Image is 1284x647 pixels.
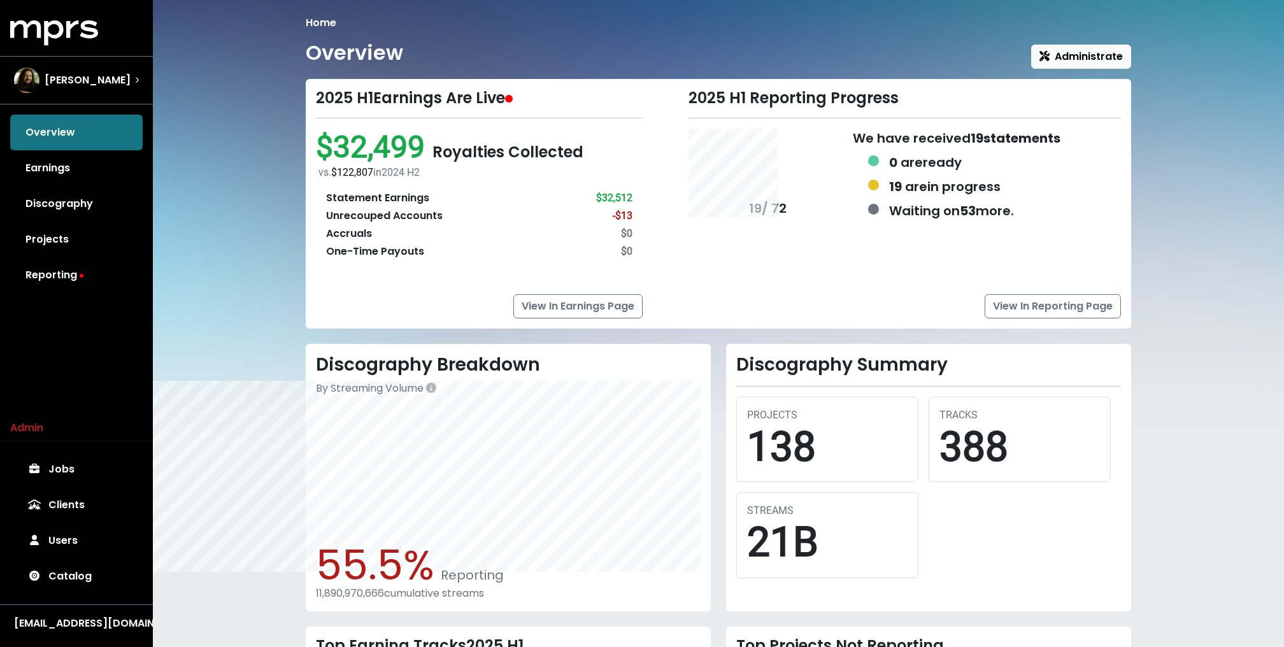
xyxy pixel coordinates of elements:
[326,190,429,206] div: Statement Earnings
[1039,49,1123,64] span: Administrate
[889,153,897,171] b: 0
[960,202,976,220] b: 53
[10,257,143,293] a: Reporting
[939,408,1100,423] div: TRACKS
[971,129,1060,147] b: 19 statements
[621,226,632,241] div: $0
[316,129,432,165] span: $32,499
[10,222,143,257] a: Projects
[621,244,632,259] div: $0
[306,41,403,65] h1: Overview
[45,73,131,88] span: [PERSON_NAME]
[889,153,962,172] div: are ready
[326,226,372,241] div: Accruals
[747,408,908,423] div: PROJECTS
[10,150,143,186] a: Earnings
[939,423,1100,472] div: 388
[306,15,1131,31] nav: breadcrumb
[14,68,39,93] img: The selected account / producer
[306,15,336,31] li: Home
[1031,45,1131,69] button: Administrate
[747,503,908,518] div: STREAMS
[747,423,908,472] div: 138
[613,208,632,224] div: -$13
[688,89,1121,108] div: 2025 H1 Reporting Progress
[434,566,504,584] span: Reporting
[736,354,1121,376] h2: Discography Summary
[985,294,1121,318] a: View In Reporting Page
[596,190,632,206] div: $32,512
[316,89,643,108] div: 2025 H1 Earnings Are Live
[853,129,1060,288] div: We have received
[316,381,424,395] span: By Streaming Volume
[889,177,1001,196] div: are in progress
[10,615,143,632] button: [EMAIL_ADDRESS][DOMAIN_NAME]
[10,558,143,594] a: Catalog
[326,208,443,224] div: Unrecouped Accounts
[10,523,143,558] a: Users
[747,518,908,567] div: 21B
[432,141,583,162] span: Royalties Collected
[10,25,98,39] a: mprs logo
[326,244,424,259] div: One-Time Payouts
[316,537,434,594] span: 55.5%
[889,201,1014,220] div: Waiting on more.
[10,451,143,487] a: Jobs
[889,178,902,196] b: 19
[316,587,701,599] div: 11,890,970,666 cumulative streams
[10,186,143,222] a: Discography
[316,354,701,376] h2: Discography Breakdown
[14,616,139,631] div: [EMAIL_ADDRESS][DOMAIN_NAME]
[318,165,643,180] div: vs. in 2024 H2
[513,294,643,318] a: View In Earnings Page
[10,487,143,523] a: Clients
[331,166,373,178] span: $122,807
